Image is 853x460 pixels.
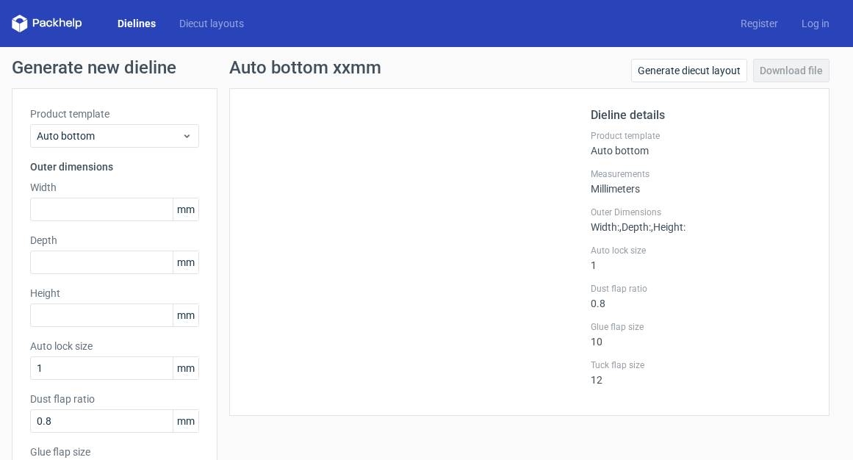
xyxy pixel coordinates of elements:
label: Height [30,286,199,301]
a: Dielines [106,16,168,31]
label: Measurements [591,168,811,180]
a: Diecut layouts [168,16,256,31]
a: Generate diecut layout [631,59,747,82]
h3: Outer dimensions [30,159,199,174]
label: Dust flap ratio [30,392,199,406]
a: Register [729,16,790,31]
span: mm [173,251,198,273]
label: Auto lock size [30,339,199,353]
span: Width : [591,221,619,233]
label: Outer Dimensions [591,206,811,218]
label: Product template [30,107,199,121]
div: Auto bottom [591,130,811,157]
span: Auto bottom [37,129,181,143]
label: Product template [591,130,811,142]
span: mm [173,357,198,379]
span: mm [173,304,198,326]
div: Millimeters [591,168,811,195]
label: Glue flap size [591,321,811,333]
label: Dust flap ratio [591,283,811,295]
h1: Auto bottom xxmm [229,59,381,76]
label: Depth [30,233,199,248]
label: Width [30,180,199,195]
a: Log in [790,16,841,31]
span: , Depth : [619,221,651,233]
div: 12 [591,359,811,386]
label: Auto lock size [591,245,811,256]
span: , Height : [651,221,685,233]
h2: Dieline details [591,107,811,124]
div: 10 [591,321,811,348]
label: Tuck flap size [591,359,811,371]
span: mm [173,410,198,432]
label: Glue flap size [30,445,199,459]
div: 0.8 [591,283,811,309]
h1: Generate new dieline [12,59,841,76]
div: 1 [591,245,811,271]
span: mm [173,198,198,220]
